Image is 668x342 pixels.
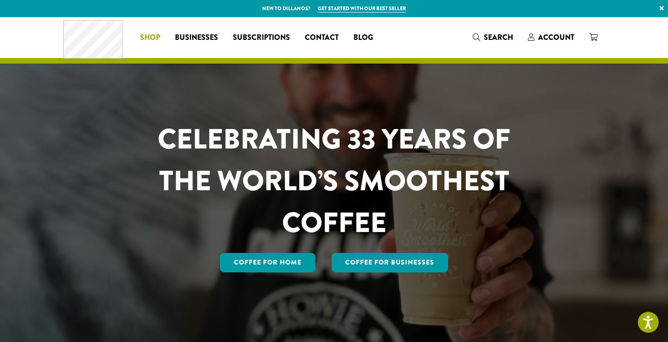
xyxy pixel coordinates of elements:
span: Blog [353,32,373,44]
a: Coffee For Businesses [332,253,449,272]
span: Search [484,32,513,43]
h1: CELEBRATING 33 YEARS OF THE WORLD’S SMOOTHEST COFFEE [130,118,538,244]
a: Search [465,30,520,45]
span: Contact [305,32,339,44]
span: Subscriptions [233,32,290,44]
span: Businesses [175,32,218,44]
a: Shop [133,30,167,45]
span: Account [538,32,574,43]
span: Shop [140,32,160,44]
a: Coffee for Home [220,253,315,272]
a: Get started with our best seller [318,5,406,13]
